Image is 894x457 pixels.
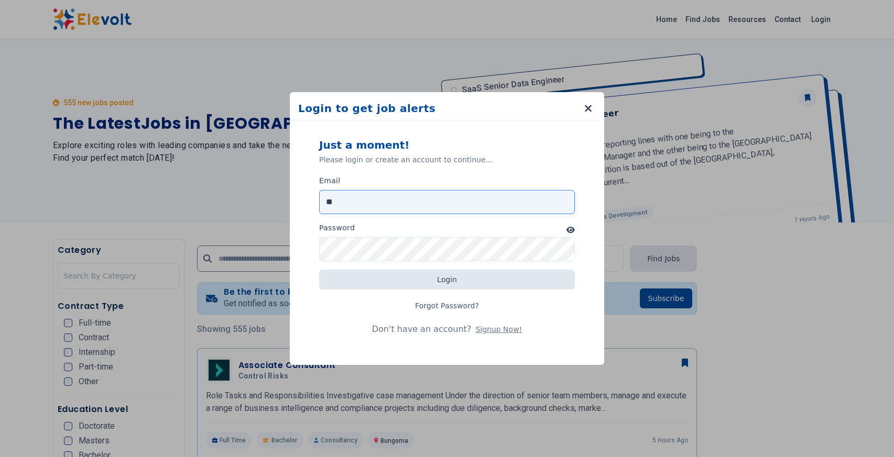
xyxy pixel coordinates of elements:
[407,296,487,316] a: Forgot Password?
[475,324,522,335] button: Signup Now!
[319,320,575,336] p: Don't have an account?
[319,175,341,186] label: Email
[319,138,575,152] p: Just a moment!
[319,270,575,289] button: Login
[842,407,894,457] iframe: Chat Widget
[298,101,435,116] h2: Login to get job alerts
[319,222,355,233] label: Password
[319,154,575,165] p: Please login or create an account to continue...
